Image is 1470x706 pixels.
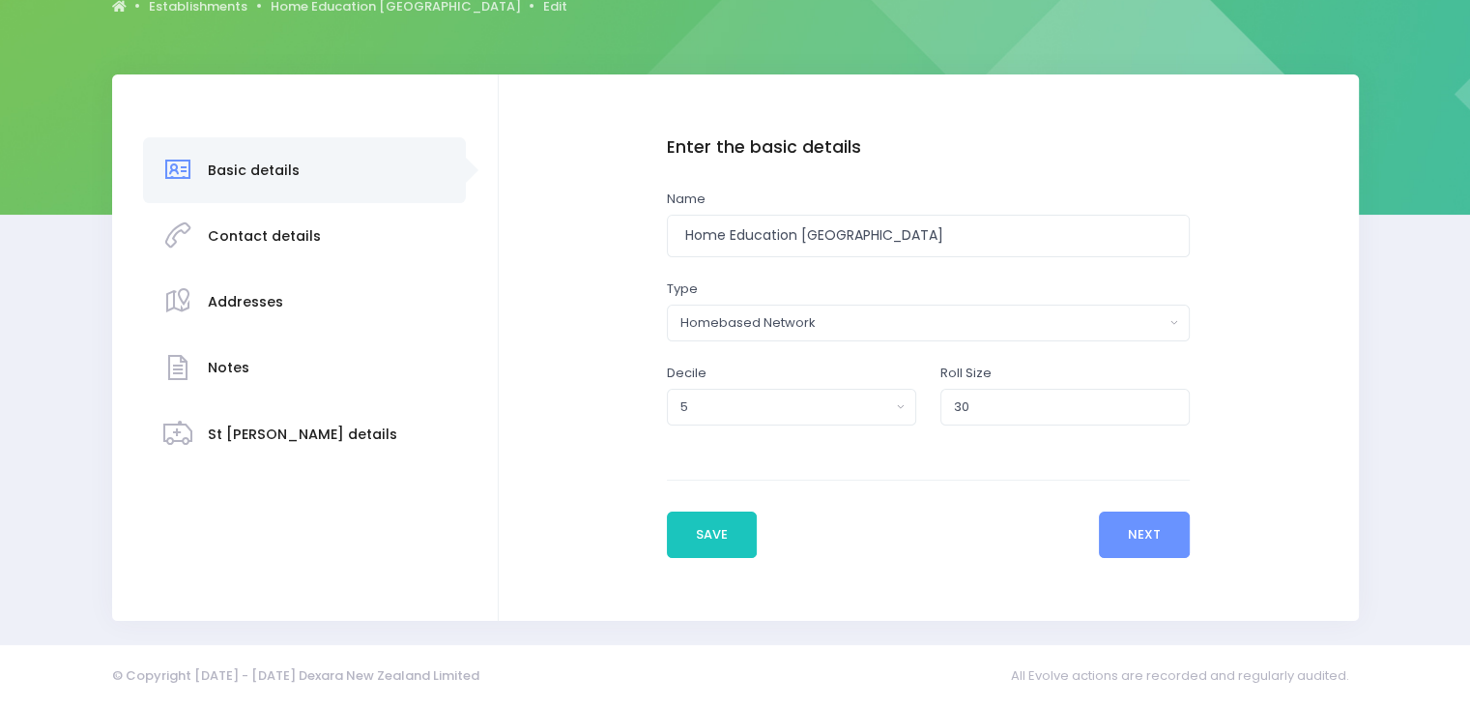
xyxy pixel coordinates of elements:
[1099,512,1191,558] button: Next
[667,137,1191,158] h4: Enter the basic details
[667,279,698,299] label: Type
[208,228,321,245] h3: Contact details
[680,313,1165,333] div: Homebased Network
[208,162,300,179] h3: Basic details
[112,666,479,685] span: © Copyright [DATE] - [DATE] Dexara New Zealand Limited
[940,364,992,383] label: Roll Size
[667,389,916,426] button: 5
[667,305,1191,341] button: Homebased Network
[1011,658,1359,695] span: All Evolve actions are recorded and regularly audited.
[208,294,283,310] h3: Addresses
[680,397,891,417] div: 5
[667,364,706,383] label: Decile
[208,427,397,443] h3: St [PERSON_NAME] details
[667,512,758,558] button: Save
[208,360,249,376] h3: Notes
[667,190,706,209] label: Name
